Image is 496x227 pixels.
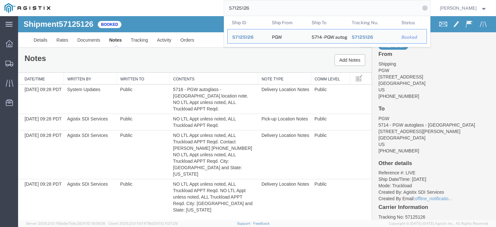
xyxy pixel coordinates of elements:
[46,114,99,163] td: Agistix SDI Services
[34,16,55,32] a: Rates
[360,126,367,131] span: US
[155,100,219,112] span: NO LTL Appt unless noted, ALL Truckload APPT Reqd.
[360,188,471,194] h4: Carrier Information
[46,57,99,68] th: Written By: activate to sort column ascending
[439,4,487,12] button: [PERSON_NAME]
[293,163,332,199] td: Public
[134,16,158,32] a: Activity
[5,3,50,13] img: logo
[240,98,293,114] td: Pick-up Location Notes
[293,98,332,114] td: Public
[389,221,488,226] span: Copyright © [DATE]-[DATE] Agistix Inc., All Rights Reserved
[316,38,347,50] button: Add Notes
[360,173,471,179] li: Created By: Agistix SDI Services
[360,198,471,204] li: Tracking No: 57125126
[397,180,434,185] a: offline_notificatio...
[108,16,134,32] a: Tracking
[253,222,270,225] a: Feedback
[360,45,471,83] address: Shipping PGW [STREET_ADDRESS] [GEOGRAPHIC_DATA] [PHONE_NUMBER]
[158,16,181,32] a: Orders
[108,222,178,225] span: Client: 2025.21.0-7d7479b
[99,57,152,68] th: Written To: activate to sort column ascending
[46,98,99,114] td: Agistix SDI Services
[6,38,28,46] h1: Notes
[293,114,332,163] td: Public
[401,34,422,41] div: Booked
[237,222,253,225] a: Support
[240,114,293,163] td: Delivery Location Notes
[240,163,293,199] td: Delivery Location Notes
[227,16,430,47] table: Search Results
[360,153,471,160] li: Reference #: LIVE
[335,57,347,68] button: Manage table columns
[232,35,253,40] span: 57125126
[155,165,236,196] span: NO LTL Appt unless noted, ALL Truckload APPT Reqd. NO LTL Appt unless noted, ALL Truckload APPT R...
[312,29,343,43] div: 5714 - PGW autoglass - Sacramento
[360,166,471,173] li: Mode: Truckload
[87,16,108,32] a: Notes
[155,117,235,160] span: NO LTL Appt unless noted, ALL Truckload APPT Reqd. Contact [PERSON_NAME] [PHONE_NUMBER] NO LTL Ap...
[55,16,87,32] a: Documents
[227,16,267,29] th: Ship ID
[46,68,99,98] td: System Updates
[307,16,347,29] th: Ship To
[240,68,293,98] td: Delivery Location Notes
[99,98,152,114] td: Public
[240,57,293,68] th: Note Type: activate to sort column ascending
[232,34,263,41] div: 57125126
[152,57,240,68] th: Contents: activate to sort column ascending
[293,68,332,98] td: Public
[79,222,105,225] span: [DATE] 10:09:35
[360,26,390,34] span: Multi-stop
[360,160,471,166] li: Ship Date/Time: [DATE]
[267,16,307,29] th: Ship From
[360,144,471,150] h4: Other details
[272,29,282,43] div: PGW
[46,163,99,199] td: Agistix SDI Services
[360,179,471,186] li: Created By Email:
[99,68,152,98] td: Public
[224,0,420,16] input: Search for shipment number, reference number
[152,222,178,225] span: [DATE] 11:37:29
[99,163,152,199] td: Public
[360,28,390,33] a: Multi-stop
[360,71,367,76] span: US
[26,222,105,225] span: Server: 2025.21.0-769a9a7b8c3
[360,99,471,138] address: PGW 5714 - PGW autoglass - [GEOGRAPHIC_DATA] [STREET_ADDRESS][PERSON_NAME] [GEOGRAPHIC_DATA] [PHO...
[18,16,496,220] iframe: FS Legacy Container
[99,114,152,163] td: Public
[293,57,332,68] th: Comm Level: activate to sort column ascending
[397,16,427,29] th: Status
[360,35,471,41] h4: From
[347,16,397,29] th: Tracking Nu.
[351,34,392,41] div: 57125126
[351,35,373,40] span: 57125126
[440,5,477,12] span: Jesse Jordan
[155,71,232,95] span: 5718 - PGW autoglass - [GEOGRAPHIC_DATA] location note. NO LTL Appt unless noted, ALL Truckload A...
[360,90,471,96] h4: To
